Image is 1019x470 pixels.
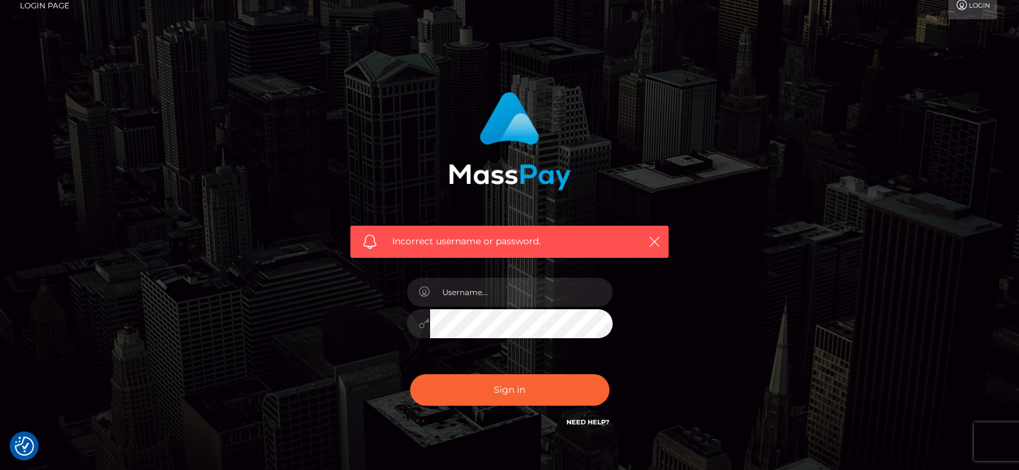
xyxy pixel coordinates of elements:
button: Sign in [410,374,609,406]
a: Need Help? [566,418,609,426]
img: MassPay Login [449,92,571,190]
span: Incorrect username or password. [392,235,627,248]
img: Revisit consent button [15,437,34,456]
input: Username... [430,278,613,307]
button: Consent Preferences [15,437,34,456]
